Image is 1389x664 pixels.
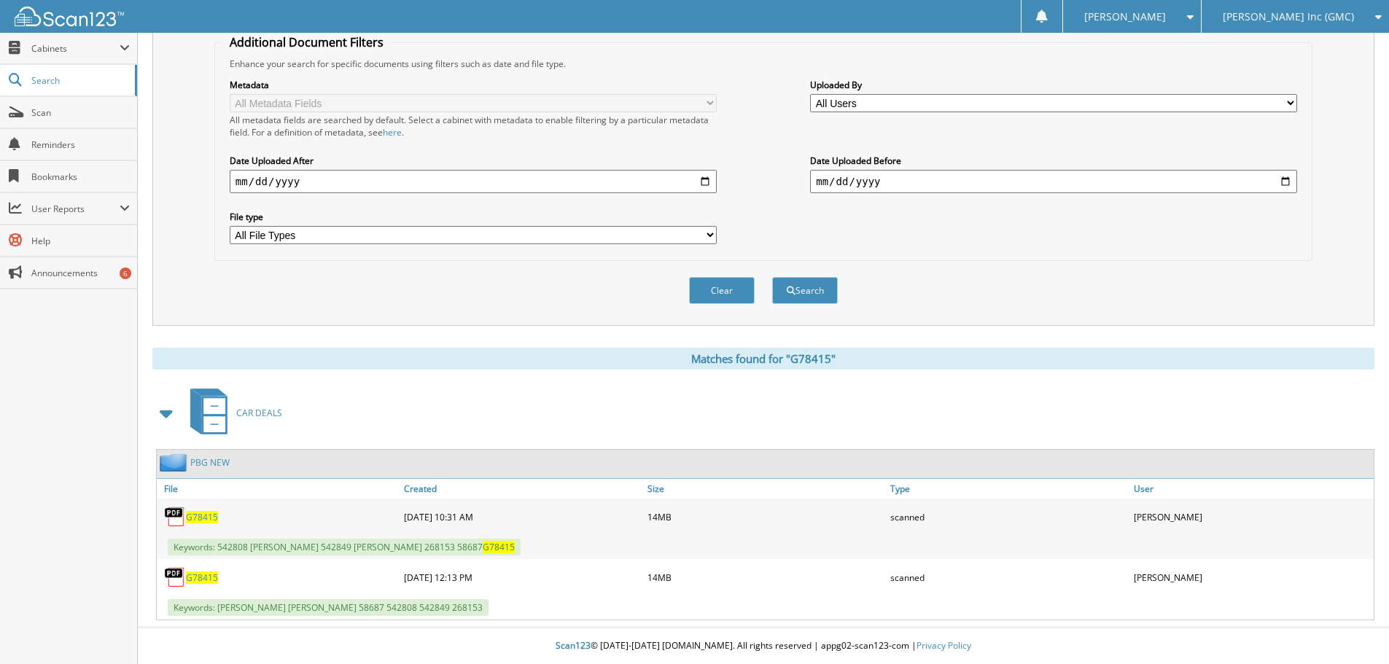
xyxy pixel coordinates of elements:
a: Type [887,479,1130,499]
button: Search [772,277,838,304]
span: Scan123 [556,639,591,652]
a: PBG NEW [190,456,230,469]
span: Cabinets [31,42,120,55]
div: Matches found for "G78415" [152,348,1374,370]
span: User Reports [31,203,120,215]
span: [PERSON_NAME] [1084,12,1166,21]
a: File [157,479,400,499]
iframe: Chat Widget [1316,594,1389,664]
input: end [810,170,1297,193]
label: Metadata [230,79,717,91]
div: 14MB [644,502,887,531]
span: G78415 [483,541,515,553]
div: 14MB [644,563,887,592]
span: Reminders [31,138,130,151]
input: start [230,170,717,193]
span: Scan [31,106,130,119]
span: Search [31,74,128,87]
a: Privacy Policy [917,639,971,652]
div: scanned [887,563,1130,592]
a: here [383,126,402,138]
div: [DATE] 12:13 PM [400,563,644,592]
a: G78415 [186,511,218,523]
a: G78415 [186,571,218,584]
label: Date Uploaded After [230,155,717,167]
div: [PERSON_NAME] [1130,563,1374,592]
button: Clear [689,277,755,304]
a: User [1130,479,1374,499]
div: Enhance your search for specific documents using filters such as date and file type. [222,58,1304,70]
label: Date Uploaded Before [810,155,1297,167]
span: Bookmarks [31,171,130,183]
label: File type [230,211,717,223]
span: CAR DEALS [236,407,282,419]
div: 6 [120,267,131,279]
span: Keywords: [PERSON_NAME] [PERSON_NAME] 58687 542808 542849 268153 [168,599,489,616]
div: scanned [887,502,1130,531]
a: Created [400,479,644,499]
legend: Additional Document Filters [222,34,391,50]
span: Announcements [31,267,130,279]
div: [PERSON_NAME] [1130,502,1374,531]
img: PDF.png [164,506,186,528]
img: PDF.png [164,566,186,588]
a: Size [644,479,887,499]
span: Keywords: 542808 [PERSON_NAME] 542849 [PERSON_NAME] 268153 58687 [168,539,521,555]
img: scan123-logo-white.svg [15,7,124,26]
span: [PERSON_NAME] Inc (GMC) [1223,12,1354,21]
div: © [DATE]-[DATE] [DOMAIN_NAME]. All rights reserved | appg02-scan123-com | [138,628,1389,664]
img: folder2.png [160,453,190,472]
div: [DATE] 10:31 AM [400,502,644,531]
div: All metadata fields are searched by default. Select a cabinet with metadata to enable filtering b... [230,114,717,138]
span: Help [31,235,130,247]
label: Uploaded By [810,79,1297,91]
a: CAR DEALS [182,384,282,442]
